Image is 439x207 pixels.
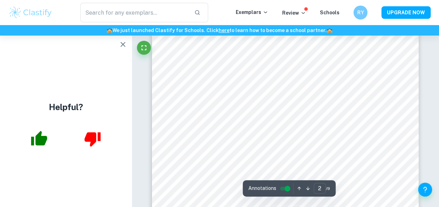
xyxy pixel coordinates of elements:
[327,28,332,33] span: 🏫
[80,3,189,22] input: Search for any exemplars...
[381,6,431,19] button: UPGRADE NOW
[236,8,268,16] p: Exemplars
[248,185,276,192] span: Annotations
[418,183,432,197] button: Help and Feedback
[1,26,438,34] h6: We just launched Clastify for Schools. Click to learn how to become a school partner.
[49,101,83,113] h4: Helpful?
[282,9,306,17] p: Review
[357,9,365,16] h6: RY
[320,10,339,15] a: Schools
[8,6,53,20] img: Clastify logo
[219,28,229,33] a: here
[107,28,112,33] span: 🏫
[137,41,151,55] button: Fullscreen
[326,185,330,192] span: / 9
[353,6,367,20] button: RY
